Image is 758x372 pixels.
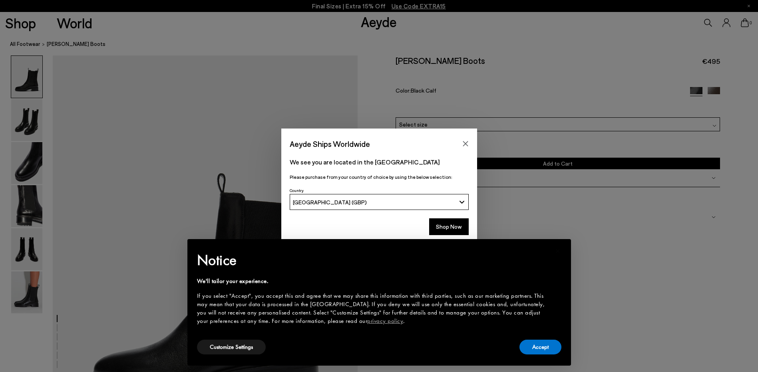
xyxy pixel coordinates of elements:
div: If you select "Accept", you accept this and agree that we may share this information with third p... [197,292,549,325]
span: [GEOGRAPHIC_DATA] (GBP) [293,199,367,206]
a: privacy policy [367,317,403,325]
button: Shop Now [429,218,469,235]
button: Customize Settings [197,340,266,354]
button: Close this notice [549,241,568,261]
button: Accept [519,340,561,354]
span: Aeyde Ships Worldwide [290,137,370,151]
button: Close [460,138,472,150]
p: Please purchase from your country of choice by using the below selection: [290,173,469,181]
span: × [555,245,561,257]
div: We'll tailor your experience. [197,277,549,285]
p: We see you are located in the [GEOGRAPHIC_DATA] [290,157,469,167]
h2: Notice [197,250,549,271]
span: Country [290,188,304,193]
